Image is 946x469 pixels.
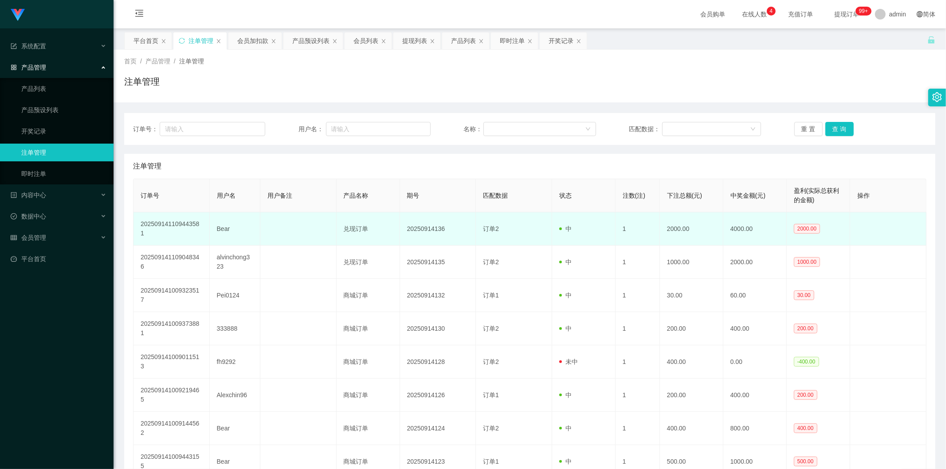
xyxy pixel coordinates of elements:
[723,379,787,412] td: 400.00
[179,38,185,44] i: 图标: sync
[483,192,508,199] span: 匹配数据
[723,312,787,345] td: 400.00
[21,122,106,140] a: 开奖记录
[483,391,499,399] span: 订单1
[750,126,756,133] i: 图标: down
[616,345,660,379] td: 1
[767,7,776,16] sup: 4
[559,225,572,232] span: 中
[483,458,499,465] span: 订单1
[353,32,378,49] div: 会员列表
[400,312,476,345] td: 20250914130
[723,345,787,379] td: 0.00
[210,279,260,312] td: Pei0124
[559,391,572,399] span: 中
[932,92,942,102] i: 图标: setting
[11,64,17,70] i: 图标: appstore-o
[794,257,820,267] span: 1000.00
[402,32,427,49] div: 提现列表
[451,32,476,49] div: 产品列表
[11,192,46,199] span: 内容中心
[660,279,723,312] td: 30.00
[298,125,326,134] span: 用户名：
[133,345,210,379] td: 202509141009011513
[616,379,660,412] td: 1
[210,246,260,279] td: alvinchong323
[660,345,723,379] td: 400.00
[237,32,268,49] div: 会员加扣款
[576,39,581,44] i: 图标: close
[133,125,160,134] span: 订单号：
[559,458,572,465] span: 中
[11,213,46,220] span: 数据中心
[217,192,236,199] span: 用户名
[344,192,369,199] span: 产品名称
[11,43,46,50] span: 系统配置
[483,358,499,365] span: 订单2
[549,32,573,49] div: 开奖记录
[400,246,476,279] td: 20250914135
[133,246,210,279] td: 202509141109048346
[616,279,660,312] td: 1
[794,457,817,466] span: 500.00
[11,9,25,21] img: logo.9652507e.png
[825,122,854,136] button: 查 询
[660,246,723,279] td: 1000.00
[527,39,533,44] i: 图标: close
[332,39,338,44] i: 图标: close
[660,412,723,445] td: 400.00
[616,412,660,445] td: 1
[133,312,210,345] td: 202509141009373881
[133,379,210,412] td: 202509141009219465
[21,101,106,119] a: 产品预设列表
[133,412,210,445] td: 202509141009144562
[483,292,499,299] span: 订单1
[559,358,578,365] span: 未中
[857,192,870,199] span: 操作
[830,11,864,17] span: 提现订单
[927,36,935,44] i: 图标: unlock
[660,212,723,246] td: 2000.00
[723,246,787,279] td: 2000.00
[124,75,160,88] h1: 注单管理
[160,122,265,136] input: 请输入
[133,32,158,49] div: 平台首页
[210,212,260,246] td: Bear
[616,312,660,345] td: 1
[21,165,106,183] a: 即时注单
[794,390,817,400] span: 200.00
[616,212,660,246] td: 1
[483,258,499,266] span: 订单2
[337,246,400,279] td: 兑现订单
[660,379,723,412] td: 200.00
[210,312,260,345] td: 333888
[794,290,814,300] span: 30.00
[267,192,292,199] span: 用户备注
[483,425,499,432] span: 订单2
[292,32,330,49] div: 产品预设列表
[400,379,476,412] td: 20250914126
[483,225,499,232] span: 订单2
[11,234,17,241] i: 图标: table
[11,192,17,198] i: 图标: profile
[133,279,210,312] td: 202509141009323517
[559,425,572,432] span: 中
[660,312,723,345] td: 200.00
[585,126,591,133] i: 图标: down
[337,379,400,412] td: 商城订单
[337,412,400,445] td: 商城订单
[730,192,765,199] span: 中奖金额(元)
[616,246,660,279] td: 1
[794,187,840,203] span: 盈利(实际总获利的金额)
[210,379,260,412] td: Alexchin96
[794,122,823,136] button: 重 置
[381,39,386,44] i: 图标: close
[337,312,400,345] td: 商城订单
[400,345,476,379] td: 20250914128
[623,192,645,199] span: 注数(注)
[400,412,476,445] td: 20250914124
[210,345,260,379] td: fh9292
[917,11,923,17] i: 图标: global
[179,58,204,65] span: 注单管理
[463,125,483,134] span: 名称：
